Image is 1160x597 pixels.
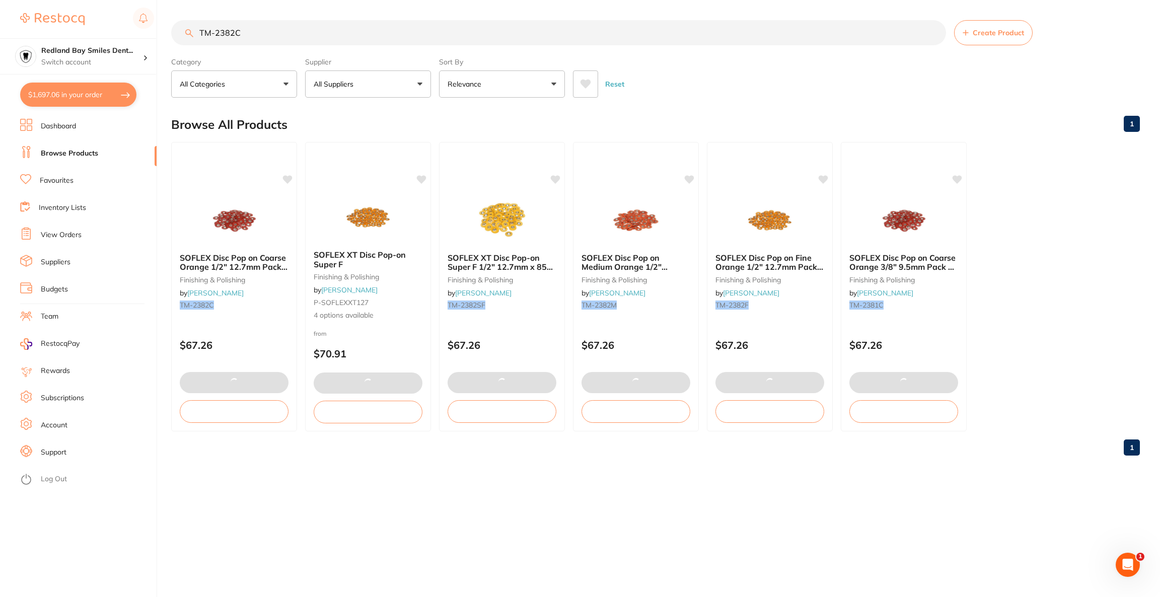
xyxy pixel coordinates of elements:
[305,57,431,66] label: Supplier
[180,288,244,297] span: by
[180,301,214,310] em: TM-2382C
[314,330,327,337] span: from
[849,276,958,284] small: finishing & polishing
[41,57,143,67] p: Switch account
[871,195,936,245] img: SOFLEX Disc Pop on Coarse Orange 3/8" 9.5mm Pack of 85
[41,230,82,240] a: View Orders
[469,195,535,245] img: SOFLEX XT Disc Pop-on Super F 1/2" 12.7mm x 85 Orange
[715,339,824,351] p: $67.26
[448,301,485,310] em: TM-2382SF
[737,195,803,245] img: SOFLEX Disc Pop on Fine Orange 1/2" 12.7mm Pack of 85
[41,474,67,484] a: Log Out
[715,288,779,297] span: by
[41,447,66,458] a: Support
[448,253,556,272] b: SOFLEX XT Disc Pop-on Super F 1/2" 12.7mm x 85 Orange
[314,311,422,321] span: 4 options available
[41,420,67,430] a: Account
[1124,114,1140,134] a: 1
[314,348,422,359] p: $70.91
[849,253,958,272] b: SOFLEX Disc Pop on Coarse Orange 3/8" 9.5mm Pack of 85
[171,118,287,132] h2: Browse All Products
[582,288,645,297] span: by
[335,192,401,242] img: SOFLEX XT Disc Pop-on Super F
[314,285,378,294] span: by
[582,339,690,351] p: $67.26
[849,253,956,281] span: SOFLEX Disc Pop on Coarse Orange 3/8" 9.5mm Pack of 85
[715,301,749,310] em: TM-2382F
[715,253,823,281] span: SOFLEX Disc Pop on Fine Orange 1/2" 12.7mm Pack of 85
[448,288,512,297] span: by
[41,393,84,403] a: Subscriptions
[715,253,824,272] b: SOFLEX Disc Pop on Fine Orange 1/2" 12.7mm Pack of 85
[20,338,32,350] img: RestocqPay
[41,339,80,349] span: RestocqPay
[857,288,913,297] a: [PERSON_NAME]
[448,79,485,89] p: Relevance
[20,472,154,488] button: Log Out
[439,57,565,66] label: Sort By
[849,288,913,297] span: by
[201,195,267,245] img: SOFLEX Disc Pop on Coarse Orange 1/2" 12.7mm Pack of 85
[314,298,369,307] span: P-SOFLEXXT127
[439,70,565,98] button: Relevance
[448,339,556,351] p: $67.26
[589,288,645,297] a: [PERSON_NAME]
[582,276,690,284] small: finishing & polishing
[180,253,288,272] b: SOFLEX Disc Pop on Coarse Orange 1/2" 12.7mm Pack of 85
[40,176,74,186] a: Favourites
[448,276,556,284] small: finishing & polishing
[314,250,406,269] span: SOFLEX XT Disc Pop-on Super F
[41,312,58,322] a: Team
[171,20,946,45] input: Search Products
[954,20,1033,45] button: Create Product
[602,70,627,98] button: Reset
[314,79,357,89] p: All Suppliers
[305,70,431,98] button: All Suppliers
[582,301,617,310] em: TM-2382M
[41,121,76,131] a: Dashboard
[20,13,85,25] img: Restocq Logo
[314,273,422,281] small: finishing & polishing
[321,285,378,294] a: [PERSON_NAME]
[582,253,690,272] b: SOFLEX Disc Pop on Medium Orange 1/2" 12.7mm Pack of 85
[39,203,86,213] a: Inventory Lists
[41,148,98,159] a: Browse Products
[20,338,80,350] a: RestocqPay
[1124,437,1140,458] a: 1
[1116,553,1140,577] iframe: Intercom live chat
[723,288,779,297] a: [PERSON_NAME]
[171,70,297,98] button: All Categories
[180,276,288,284] small: finishing & polishing
[603,195,669,245] img: SOFLEX Disc Pop on Medium Orange 1/2" 12.7mm Pack of 85
[455,288,512,297] a: [PERSON_NAME]
[20,8,85,31] a: Restocq Logo
[171,57,297,66] label: Category
[16,46,36,66] img: Redland Bay Smiles Dental
[973,29,1024,37] span: Create Product
[187,288,244,297] a: [PERSON_NAME]
[180,339,288,351] p: $67.26
[180,253,287,281] span: SOFLEX Disc Pop on Coarse Orange 1/2" 12.7mm Pack of 85
[41,46,143,56] h4: Redland Bay Smiles Dental
[582,253,668,281] span: SOFLEX Disc Pop on Medium Orange 1/2" 12.7mm Pack of 85
[314,250,422,269] b: SOFLEX XT Disc Pop-on Super F
[41,257,70,267] a: Suppliers
[41,366,70,376] a: Rewards
[715,276,824,284] small: finishing & polishing
[180,79,229,89] p: All Categories
[20,83,136,107] button: $1,697.06 in your order
[1136,553,1144,561] span: 1
[849,301,884,310] em: TM-2381C
[41,284,68,294] a: Budgets
[849,339,958,351] p: $67.26
[448,253,553,281] span: SOFLEX XT Disc Pop-on Super F 1/2" 12.7mm x 85 Orange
